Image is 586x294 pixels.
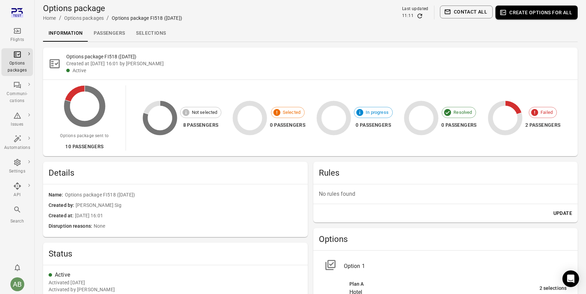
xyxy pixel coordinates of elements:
[49,191,65,199] span: Name
[319,190,572,198] p: No rules found
[49,202,76,209] span: Created by
[270,121,305,129] div: 0 passengers
[1,133,33,153] a: Automations
[107,14,109,22] li: /
[362,109,392,116] span: In progress
[4,121,30,128] div: Issues
[1,25,33,45] a: Flights
[4,218,30,225] div: Search
[1,203,33,227] button: Search
[49,248,302,259] h2: Status
[562,270,579,287] div: Open Intercom Messenger
[94,222,302,230] span: None
[43,15,56,21] a: Home
[49,222,94,230] span: Disruption reasons
[64,15,104,21] a: Options packages
[319,234,572,245] h2: Options
[73,67,572,74] div: Active
[1,180,33,201] a: API
[1,109,33,130] a: Issues
[319,167,572,178] h2: Rules
[75,212,302,220] span: [DATE] 16:01
[65,191,302,199] span: Options package FI518 ([DATE])
[76,202,302,209] span: [PERSON_NAME] Sig
[495,6,578,19] button: Create options for all
[279,109,304,116] span: Selected
[1,48,33,76] a: Options packages
[49,212,75,220] span: Created at
[4,91,30,104] div: Communi-cations
[60,133,109,140] div: Options package sent to
[43,25,88,42] a: Information
[43,3,182,14] h1: Options package
[10,277,24,291] div: AB
[10,261,24,275] button: Notifications
[188,109,221,116] span: Not selected
[349,280,540,288] div: Plan A
[49,286,115,293] div: Activated by [PERSON_NAME]
[1,156,33,177] a: Settings
[59,14,61,22] li: /
[540,285,567,292] div: 2 selections
[66,60,572,67] div: Created at [DATE] 16:01 by [PERSON_NAME]
[60,142,109,151] div: 10 passengers
[66,53,572,60] h2: Options package FI518 ([DATE])
[112,15,182,22] div: Options package FI518 ([DATE])
[130,25,171,42] a: Selections
[441,121,477,129] div: 0 passengers
[354,121,393,129] div: 0 passengers
[4,144,30,151] div: Automations
[450,109,476,116] span: Resolved
[49,167,302,178] h2: Details
[4,36,30,43] div: Flights
[440,6,493,18] button: Contact all
[537,109,557,116] span: Failed
[525,121,561,129] div: 2 passengers
[55,271,302,279] div: Active
[402,6,428,12] div: Last updated
[551,207,575,220] button: Update
[43,25,578,42] div: Local navigation
[402,12,414,19] div: 11:11
[43,14,182,22] nav: Breadcrumbs
[4,60,30,74] div: Options packages
[88,25,130,42] a: Passengers
[4,192,30,199] div: API
[4,168,30,175] div: Settings
[344,262,567,270] div: Option 1
[416,12,423,19] button: Refresh data
[180,121,222,129] div: 8 passengers
[49,279,85,286] div: 7 Aug 2025 16:01
[8,275,27,294] button: Aslaug Bjarnadottir
[1,79,33,107] a: Communi-cations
